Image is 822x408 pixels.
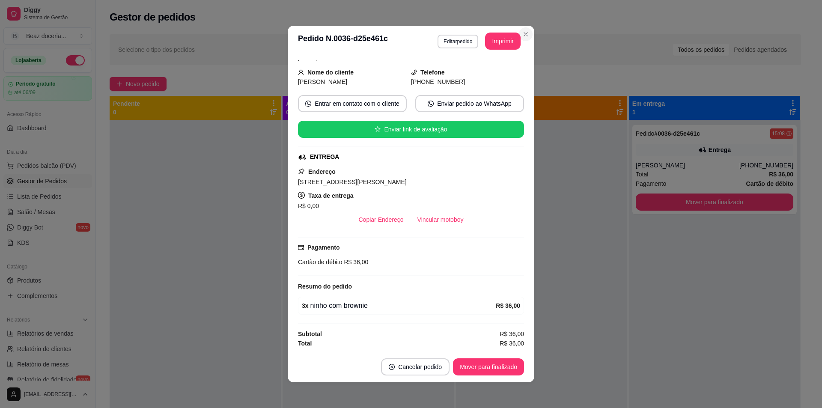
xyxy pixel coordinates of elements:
[352,211,411,228] button: Copiar Endereço
[302,301,496,311] div: ninho com brownie
[420,69,445,76] strong: Telefone
[298,95,407,112] button: whats-appEntrar em contato com o cliente
[298,33,388,50] h3: Pedido N. 0036-d25e461c
[298,168,305,175] span: pushpin
[496,302,520,309] strong: R$ 36,00
[381,358,450,375] button: close-circleCancelar pedido
[308,192,354,199] strong: Taxa de entrega
[298,259,342,265] span: Cartão de débito
[485,33,521,50] button: Imprimir
[298,244,304,250] span: credit-card
[298,179,407,185] span: [STREET_ADDRESS][PERSON_NAME]
[298,283,352,290] strong: Resumo do pedido
[438,35,478,48] button: Editarpedido
[453,358,524,375] button: Mover para finalizado
[375,126,381,132] span: star
[389,364,395,370] span: close-circle
[305,101,311,107] span: whats-app
[411,69,417,75] span: phone
[500,329,524,339] span: R$ 36,00
[298,192,305,199] span: dollar
[310,152,339,161] div: ENTREGA
[342,259,369,265] span: R$ 36,00
[298,203,319,209] span: R$ 0,00
[415,95,524,112] button: whats-appEnviar pedido ao WhatsApp
[298,331,322,337] strong: Subtotal
[519,27,533,41] button: Close
[411,78,465,85] span: [PHONE_NUMBER]
[428,101,434,107] span: whats-app
[307,69,354,76] strong: Nome do cliente
[500,339,524,348] span: R$ 36,00
[298,121,524,138] button: starEnviar link de avaliação
[298,340,312,347] strong: Total
[307,244,340,251] strong: Pagamento
[298,78,347,85] span: [PERSON_NAME]
[308,168,336,175] strong: Endereço
[298,69,304,75] span: user
[411,211,471,228] button: Vincular motoboy
[302,302,309,309] strong: 3 x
